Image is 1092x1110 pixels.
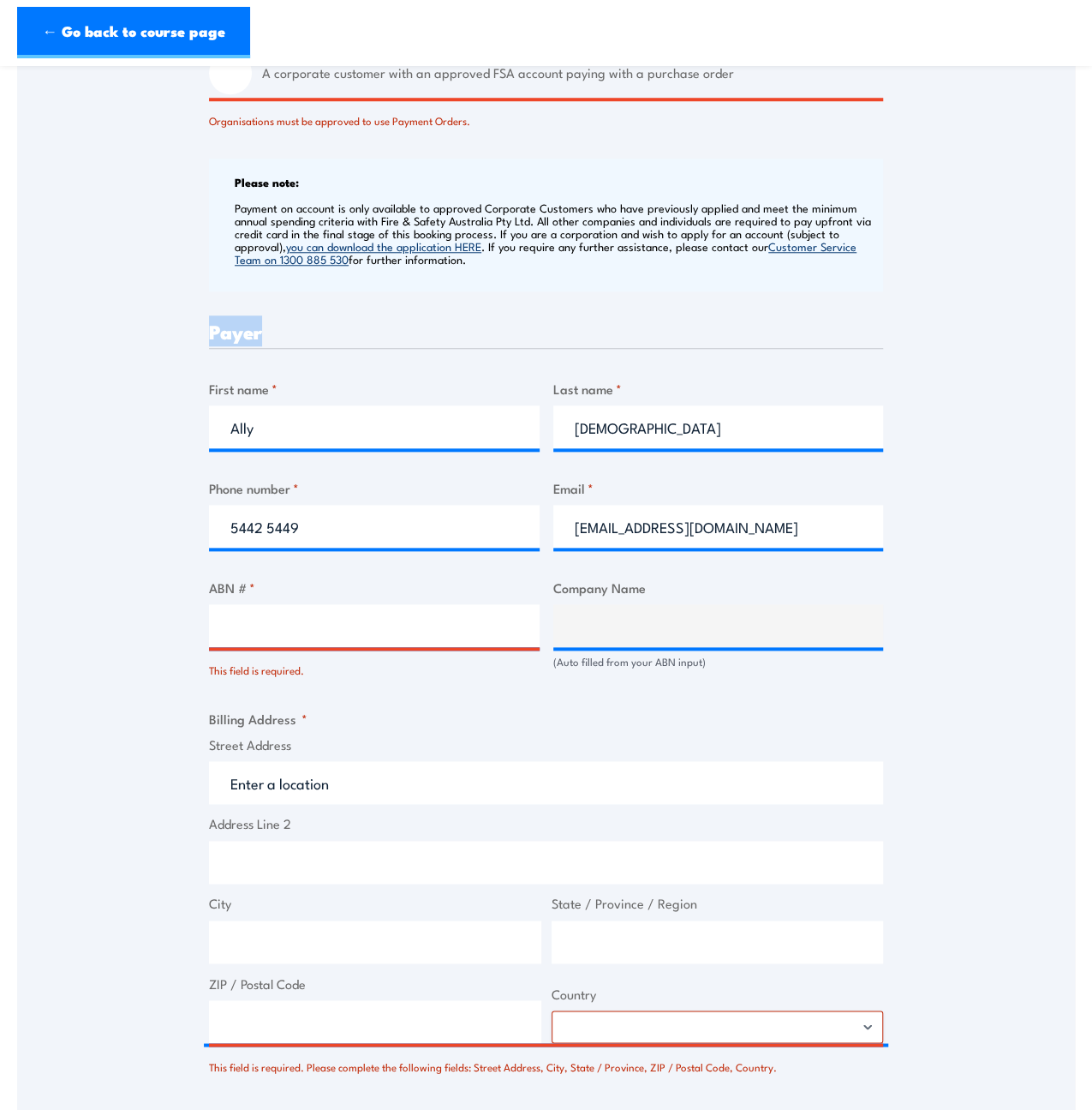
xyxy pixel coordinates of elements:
[209,578,540,597] label: ABN #
[262,51,883,94] label: A corporate customer with an approved FSA account paying with a purchase order
[209,105,883,129] div: Organisations must be approved to use Payment Orders.
[17,7,250,58] a: ← Go back to course page
[235,173,299,190] b: Please note:
[209,761,883,804] input: Enter a location
[286,238,481,254] a: you can download the application HERE
[209,379,540,399] label: First name
[209,1050,883,1075] div: This field is required. Please complete the following fields: Street Address, City, State / Provi...
[235,238,856,267] a: Customer Service Team on 1300 885 530
[552,894,884,914] label: State / Province / Region
[209,654,540,679] div: This field is required.
[553,578,884,597] label: Company Name
[209,894,541,914] label: City
[553,478,884,498] label: Email
[553,379,884,399] label: Last name
[209,321,883,341] h3: Payer
[235,201,879,266] p: Payment on account is only available to approved Corporate Customers who have previously applied ...
[553,654,884,670] div: (Auto filled from your ABN input)
[552,984,884,1004] label: Country
[209,735,883,755] label: Street Address
[209,814,883,834] label: Address Line 2
[209,709,307,729] legend: Billing Address
[209,478,540,498] label: Phone number
[209,974,541,993] label: ZIP / Postal Code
